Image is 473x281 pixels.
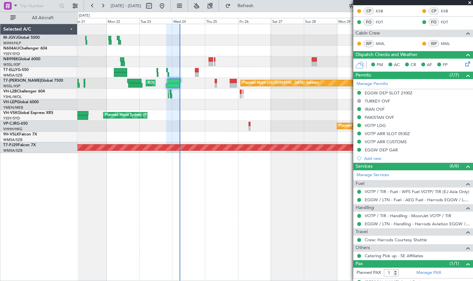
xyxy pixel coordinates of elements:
[3,143,36,147] a: T7-PJ29Falcon 7X
[3,51,20,56] a: YSSY/SYD
[365,115,394,120] div: PAKISTAN OVF
[428,7,439,15] div: CP
[428,19,439,26] div: FO
[3,84,20,89] a: WSSL/XSP
[271,18,304,24] div: Sat 27
[3,111,53,115] a: VH-VSKGlobal Express XRS
[3,73,22,78] a: WMSA/SZB
[357,270,381,276] label: Planned PAX
[365,147,398,153] div: EGGW DEP GAR
[3,79,63,83] a: T7-[PERSON_NAME]Global 7500
[111,3,141,9] span: [DATE] - [DATE]
[172,18,205,24] div: Wed 24
[356,51,417,59] span: Dispatch Checks and Weather
[3,94,22,99] a: YSHL/WOL
[377,62,383,68] span: PM
[3,90,45,93] a: VH-L2BChallenger 604
[357,81,388,87] a: Manage Permits
[363,7,374,15] div: CP
[205,18,238,24] div: Thu 25
[450,260,459,267] span: (1/1)
[363,40,374,47] div: ISP
[365,189,469,194] a: VOTP / TIR - Fuel - WFS Fuel VOTP/ TIR (EJ Asia Only)
[3,68,18,72] span: T7-ELLY
[365,237,427,243] a: Crew: Harrods Courtesy Shuttle
[376,8,390,14] a: KSB
[365,221,470,227] a: EGGW / LTN - Handling - Harrods Aviation EGGW / LTN
[365,139,407,145] div: VOTP ARR CUSTOMS
[3,62,20,67] a: WSSL/XSP
[3,36,18,40] span: M-JGVJ
[364,156,470,161] div: Add new
[356,244,370,252] span: Others
[139,18,172,24] div: Tue 23
[3,100,39,104] a: VH-LEPGlobal 6000
[106,18,139,24] div: Mon 22
[356,204,374,212] span: Handling
[304,18,337,24] div: Sun 28
[3,90,17,93] span: VH-L2B
[3,122,17,126] span: VP-CJR
[356,163,372,170] span: Services
[428,40,439,47] div: ISP
[363,19,374,26] div: FO
[365,90,412,96] div: EGGW DEP SLOT 2100Z
[376,19,390,25] a: FDT
[356,180,364,188] span: Fuel
[443,62,448,68] span: FP
[427,62,432,68] span: AF
[3,133,19,136] span: 9H-VSLK
[450,72,459,78] span: (7/7)
[450,162,459,169] span: (6/6)
[356,72,371,79] span: Permits
[365,131,410,136] div: VOTP ARR SLOT 0530Z
[365,197,470,203] a: EGGW / LTN - Fuel - AEG Fuel - Harrods EGGW / LTN (EJ Asia Only)
[73,18,106,24] div: Sun 21
[17,16,69,20] span: All Aircraft
[238,18,271,24] div: Fri 26
[3,137,22,142] a: WMSA/SZB
[3,47,19,50] span: N604AU
[394,62,400,68] span: AC
[3,111,18,115] span: VH-VSK
[3,143,18,147] span: T7-PJ29
[365,253,423,259] a: Catering Pick up - SE Affiliates
[232,4,259,8] span: Refresh
[3,57,18,61] span: N8998K
[337,18,370,24] div: Mon 29
[242,78,319,88] div: Planned Maint [GEOGRAPHIC_DATA] (Seletar)
[365,213,451,218] a: VOTP / TIR - Handling - MoonJet VOTP / TIR
[365,106,385,112] div: IRAN OVF
[441,8,455,14] a: KSB
[3,105,23,110] a: YMEN/MEB
[7,13,71,23] button: All Aircraft
[356,260,363,268] span: Pax
[441,19,455,25] a: FDT
[3,148,22,153] a: WMSA/SZB
[411,62,416,68] span: CR
[3,116,20,121] a: YSSY/SYD
[357,172,389,178] a: Manage Services
[79,13,90,19] div: [DATE]
[365,98,390,104] div: TURKEY OVF
[3,57,40,61] a: N8998KGlobal 6000
[20,1,57,11] input: Trip Number
[3,41,21,46] a: WIHH/HLP
[3,68,29,72] a: T7-ELLYG-550
[376,41,390,47] a: MML
[3,36,40,40] a: M-JGVJGlobal 5000
[3,122,28,126] a: VP-CJRG-650
[441,41,455,47] a: MML
[3,47,47,50] a: N604AUChallenger 604
[148,78,221,88] div: AOG Maint London ([GEOGRAPHIC_DATA])
[3,127,22,132] a: VHHH/HKG
[416,270,441,276] a: Manage PAX
[339,121,447,131] div: Planned Maint [GEOGRAPHIC_DATA] ([GEOGRAPHIC_DATA] Intl)
[105,110,181,120] div: Planned Maint Sydney ([PERSON_NAME] Intl)
[3,133,37,136] a: 9H-VSLKFalcon 7X
[3,100,17,104] span: VH-LEP
[356,228,368,236] span: Travel
[3,79,41,83] span: T7-[PERSON_NAME]
[365,123,386,128] div: VOTP LDG
[356,30,380,37] span: Cabin Crew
